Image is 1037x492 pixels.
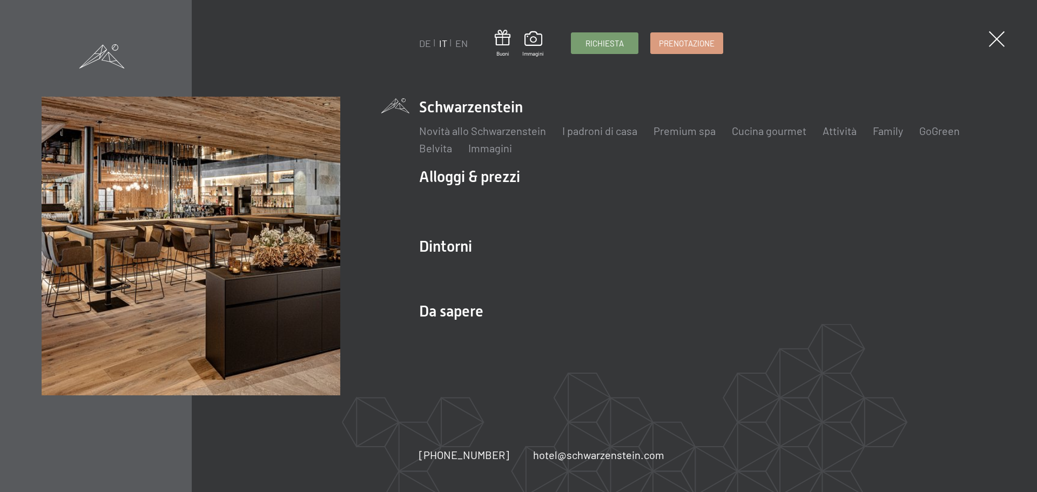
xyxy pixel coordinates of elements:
a: Novità allo Schwarzenstein [419,124,546,137]
a: Belvita [419,141,452,154]
span: Richiesta [585,38,624,49]
span: Buoni [495,50,510,57]
a: DE [419,37,431,49]
a: GoGreen [919,124,960,137]
a: Immagini [522,31,544,57]
a: Family [873,124,903,137]
span: Immagini [522,50,544,57]
span: Prenotazione [659,38,715,49]
a: Richiesta [571,33,638,53]
a: EN [455,37,468,49]
a: IT [439,37,447,49]
a: [PHONE_NUMBER] [419,447,509,462]
a: Buoni [495,30,510,57]
a: Premium spa [654,124,716,137]
a: Immagini [468,141,512,154]
a: I padroni di casa [562,124,637,137]
a: hotel@schwarzenstein.com [533,447,664,462]
a: Attività [823,124,857,137]
a: Cucina gourmet [732,124,806,137]
a: Prenotazione [651,33,723,53]
span: [PHONE_NUMBER] [419,448,509,461]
